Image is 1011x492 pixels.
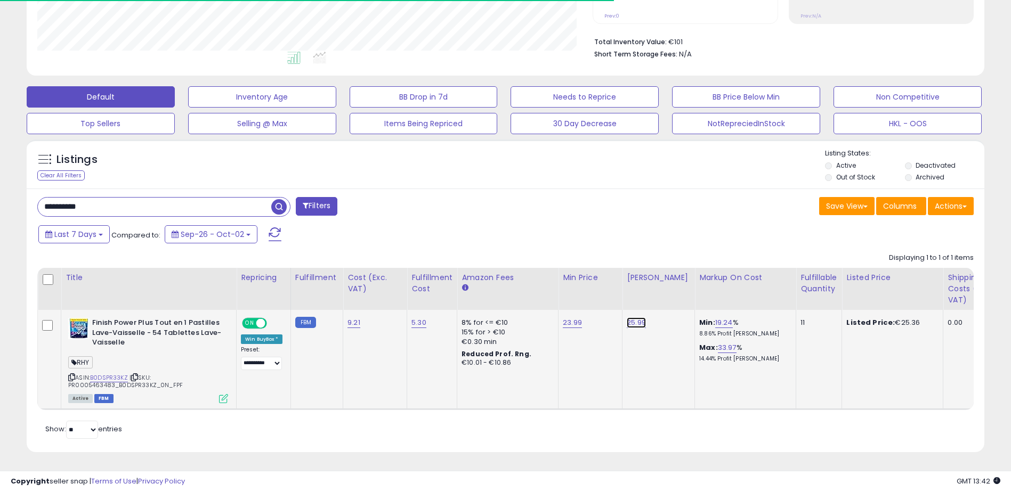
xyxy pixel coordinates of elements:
div: Fulfillment [295,272,338,283]
label: Archived [916,173,944,182]
div: [PERSON_NAME] [627,272,690,283]
a: Terms of Use [91,476,136,486]
a: 9.21 [347,317,360,328]
small: Amazon Fees. [462,283,468,293]
span: Last 7 Days [54,229,96,240]
button: Save View [819,197,875,215]
div: Clear All Filters [37,170,85,181]
div: ASIN: [68,318,228,402]
div: €25.36 [846,318,935,327]
small: FBM [295,317,316,328]
button: Last 7 Days [38,225,110,243]
span: Columns [883,201,917,211]
div: % [699,343,788,363]
strong: Copyright [11,476,50,486]
div: Min Price [563,272,618,283]
span: All listings currently available for purchase on Amazon [68,394,93,403]
p: 14.44% Profit [PERSON_NAME] [699,355,788,363]
button: Default [27,86,175,108]
span: Show: entries [45,424,122,434]
button: Sep-26 - Oct-02 [165,225,257,243]
div: Fulfillable Quantity [800,272,837,294]
span: ON [243,319,256,328]
div: 8% for <= €10 [462,318,550,327]
button: Needs to Reprice [511,86,659,108]
span: | SKU: PR0005463483_B0DSPR33KZ_0N_FPF [68,373,183,389]
div: 0.00 [948,318,999,327]
span: N/A [679,49,692,59]
b: Min: [699,317,715,327]
b: Listed Price: [846,317,895,327]
div: Cost (Exc. VAT) [347,272,402,294]
p: 8.86% Profit [PERSON_NAME] [699,330,788,338]
th: The percentage added to the cost of goods (COGS) that forms the calculator for Min & Max prices. [695,268,796,310]
li: €101 [594,35,966,47]
div: % [699,318,788,338]
button: Columns [876,197,926,215]
div: Listed Price [846,272,939,283]
button: Actions [928,197,974,215]
div: 11 [800,318,834,327]
small: Prev: N/A [800,13,821,19]
button: BB Price Below Min [672,86,820,108]
div: Title [66,272,232,283]
div: seller snap | | [11,477,185,487]
button: BB Drop in 7d [350,86,498,108]
img: 51cFROHcjbL._SL40_.jpg [68,318,90,339]
div: Win BuyBox * [241,334,282,344]
div: €0.30 min [462,337,550,347]
a: 33.97 [718,342,737,353]
div: Fulfillment Cost [411,272,452,294]
button: Selling @ Max [188,113,336,134]
div: Shipping Costs (Exc. VAT) [948,272,1002,306]
button: Inventory Age [188,86,336,108]
b: Max: [699,342,718,352]
a: B0DSPR33KZ [90,373,128,382]
div: Preset: [241,346,282,370]
label: Out of Stock [836,173,875,182]
span: FBM [94,394,114,403]
div: Repricing [241,272,286,283]
b: Total Inventory Value: [594,37,667,46]
small: Prev: 0 [604,13,619,19]
button: 30 Day Decrease [511,113,659,134]
a: 5.30 [411,317,426,328]
button: HKL - OOS [834,113,982,134]
b: Reduced Prof. Rng. [462,349,531,358]
span: RHY [68,356,93,368]
label: Active [836,161,856,170]
a: 23.99 [563,317,582,328]
a: Privacy Policy [138,476,185,486]
a: 25.99 [627,317,646,328]
button: Filters [296,197,337,216]
button: NotRepreciedInStock [672,113,820,134]
button: Top Sellers [27,113,175,134]
button: Non Competitive [834,86,982,108]
a: 19.24 [715,317,733,328]
button: Items Being Repriced [350,113,498,134]
div: Displaying 1 to 1 of 1 items [889,253,974,263]
b: Short Term Storage Fees: [594,50,677,59]
div: 15% for > €10 [462,327,550,337]
div: Markup on Cost [699,272,791,283]
b: Finish Power Plus Tout en 1 Pastilles Lave-Vaisselle - 54 Tablettes Lave-Vaisselle [92,318,222,350]
label: Deactivated [916,161,956,170]
span: Compared to: [111,230,160,240]
span: OFF [265,319,282,328]
h5: Listings [56,152,98,167]
span: 2025-10-10 13:42 GMT [957,476,1000,486]
p: Listing States: [825,149,984,159]
span: Sep-26 - Oct-02 [181,229,244,240]
div: €10.01 - €10.86 [462,358,550,367]
div: Amazon Fees [462,272,554,283]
